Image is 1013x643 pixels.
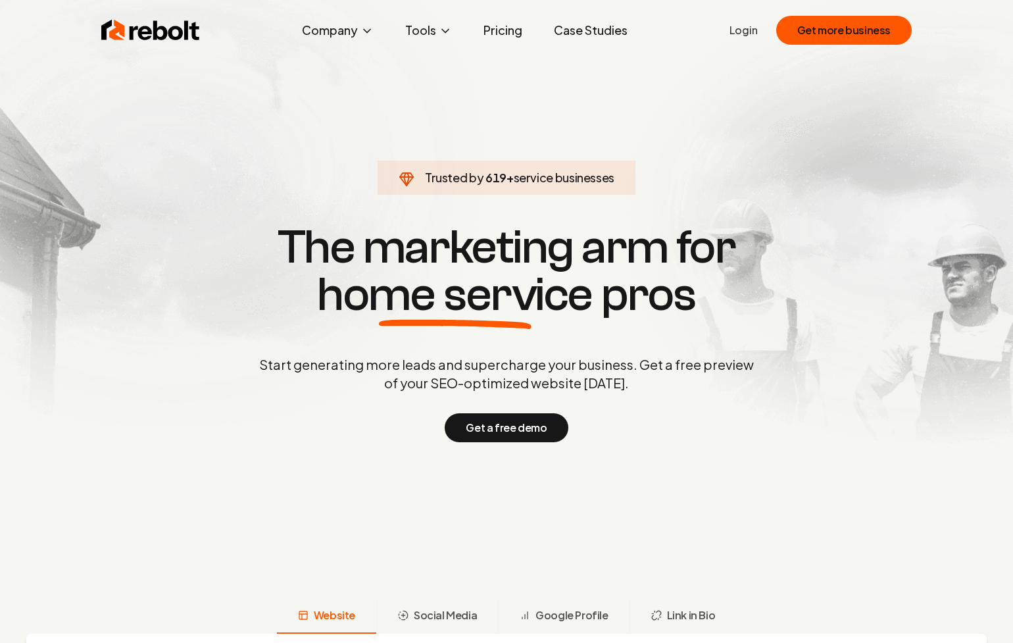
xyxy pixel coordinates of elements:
[630,600,737,634] button: Link in Bio
[257,355,756,392] p: Start generating more leads and supercharge your business. Get a free preview of your SEO-optimiz...
[498,600,629,634] button: Google Profile
[543,17,638,43] a: Case Studies
[414,607,477,623] span: Social Media
[506,170,514,185] span: +
[776,16,912,45] button: Get more business
[425,170,483,185] span: Trusted by
[101,17,200,43] img: Rebolt Logo
[291,17,384,43] button: Company
[535,607,608,623] span: Google Profile
[395,17,462,43] button: Tools
[445,413,568,442] button: Get a free demo
[317,271,593,319] span: home service
[473,17,533,43] a: Pricing
[376,600,498,634] button: Social Media
[277,600,376,634] button: Website
[729,22,758,38] a: Login
[514,170,615,185] span: service businesses
[314,607,355,623] span: Website
[485,168,506,187] span: 619
[191,224,822,319] h1: The marketing arm for pros
[667,607,716,623] span: Link in Bio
